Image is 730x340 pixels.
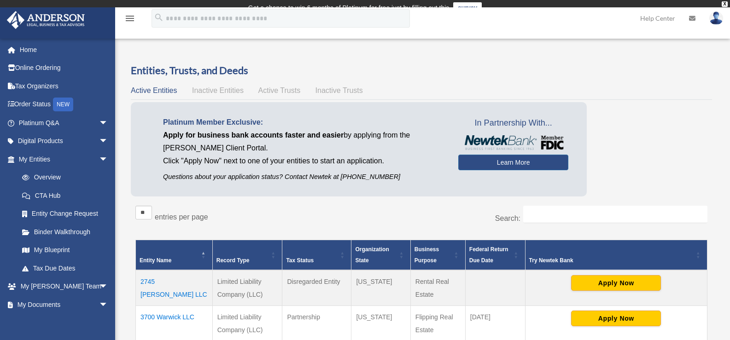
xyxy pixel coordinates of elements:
span: In Partnership With... [458,116,568,131]
td: Disregarded Entity [282,270,351,306]
th: Record Type: Activate to sort [212,240,282,270]
div: Try Newtek Bank [529,255,693,266]
a: menu [124,16,135,24]
div: Get a chance to win 6 months of Platinum for free just by filling out this [248,2,450,13]
span: Record Type [216,257,250,264]
p: Platinum Member Exclusive: [163,116,444,129]
span: Inactive Trusts [315,86,363,94]
a: Learn More [458,155,568,170]
td: 2745 [PERSON_NAME] LLC [136,270,213,306]
a: Tax Due Dates [13,259,117,277]
th: Organization State: Activate to sort [351,240,410,270]
img: User Pic [709,12,723,25]
a: CTA Hub [13,186,117,205]
h3: Entities, Trusts, and Deeds [131,63,712,78]
span: arrow_drop_down [99,150,117,169]
td: Rental Real Estate [410,270,465,306]
p: Questions about your application status? Contact Newtek at [PHONE_NUMBER] [163,171,444,183]
label: Search: [495,214,520,222]
span: Apply for business bank accounts faster and easier [163,131,344,139]
span: Entity Name [140,257,171,264]
span: arrow_drop_down [99,114,117,133]
span: Business Purpose [415,246,439,264]
span: arrow_drop_down [99,132,117,151]
a: survey [453,2,482,13]
img: Anderson Advisors Platinum Portal [4,11,88,29]
a: Platinum Q&Aarrow_drop_down [6,114,122,132]
p: by applying from the [PERSON_NAME] Client Portal. [163,129,444,155]
th: Entity Name: Activate to invert sorting [136,240,213,270]
span: Federal Return Due Date [469,246,508,264]
td: Limited Liability Company (LLC) [212,270,282,306]
a: Entity Change Request [13,205,117,223]
a: Order StatusNEW [6,95,122,114]
div: NEW [53,98,73,111]
a: Digital Productsarrow_drop_down [6,132,122,150]
a: Online Ordering [6,59,122,77]
button: Apply Now [571,311,661,326]
div: close [722,1,728,7]
span: arrow_drop_down [99,295,117,314]
th: Business Purpose: Activate to sort [410,240,465,270]
p: Click "Apply Now" next to one of your entities to start an application. [163,155,444,167]
span: Organization State [355,246,389,264]
th: Federal Return Due Date: Activate to sort [465,240,525,270]
label: entries per page [155,213,208,221]
a: Tax Organizers [6,77,122,95]
span: Tax Status [286,257,314,264]
a: My [PERSON_NAME] Teamarrow_drop_down [6,277,122,296]
i: search [154,12,164,23]
th: Try Newtek Bank : Activate to sort [525,240,707,270]
i: menu [124,13,135,24]
span: arrow_drop_down [99,277,117,296]
button: Apply Now [571,275,661,291]
span: Active Entities [131,86,177,94]
a: My Blueprint [13,241,117,259]
a: Binder Walkthrough [13,223,117,241]
img: NewtekBankLogoSM.png [463,135,564,150]
span: Inactive Entities [192,86,244,94]
td: [US_STATE] [351,270,410,306]
a: My Entitiesarrow_drop_down [6,150,117,168]
th: Tax Status: Activate to sort [282,240,351,270]
a: Overview [13,168,113,187]
a: My Documentsarrow_drop_down [6,295,122,314]
span: Active Trusts [258,86,301,94]
a: Home [6,40,122,59]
